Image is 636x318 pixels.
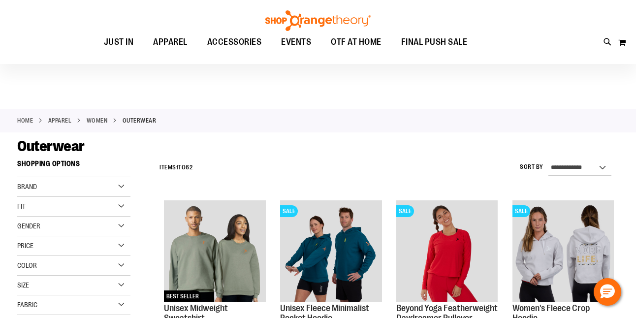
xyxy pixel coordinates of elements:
a: JUST IN [94,31,144,54]
span: BEST SELLER [164,290,201,302]
img: Unisex Fleece Minimalist Pocket Hoodie [280,200,382,302]
a: APPAREL [143,31,197,53]
span: Fit [17,202,26,210]
span: 1 [176,164,179,171]
img: Shop Orangetheory [264,10,372,31]
span: SALE [396,205,414,217]
a: Home [17,116,33,125]
span: SALE [512,205,530,217]
span: Fabric [17,301,37,309]
a: Product image for Beyond Yoga Featherweight Daydreamer PulloverSALE [396,200,498,303]
span: Color [17,261,37,269]
span: Size [17,281,29,289]
strong: Outerwear [123,116,157,125]
span: Price [17,242,33,250]
img: Product image for Beyond Yoga Featherweight Daydreamer Pullover [396,200,498,302]
a: ACCESSORIES [197,31,272,54]
span: EVENTS [281,31,311,53]
label: Sort By [520,163,543,171]
a: WOMEN [87,116,108,125]
span: Outerwear [17,138,85,155]
button: Hello, have a question? Let’s chat. [594,278,621,306]
a: OTF AT HOME [321,31,391,54]
span: JUST IN [104,31,134,53]
img: Product image for Womens Fleece Crop Hoodie [512,200,614,302]
strong: Shopping Options [17,155,130,177]
a: Unisex Fleece Minimalist Pocket HoodieSALE [280,200,382,303]
a: Unisex Midweight SweatshirtBEST SELLER [164,200,265,303]
span: 62 [186,164,192,171]
span: Brand [17,183,37,191]
h2: Items to [159,160,192,175]
img: Unisex Midweight Sweatshirt [164,200,265,302]
a: EVENTS [271,31,321,54]
a: Product image for Womens Fleece Crop HoodieSALE [512,200,614,303]
span: APPAREL [153,31,188,53]
a: APPAREL [48,116,72,125]
span: SALE [280,205,298,217]
a: FINAL PUSH SALE [391,31,477,54]
span: ACCESSORIES [207,31,262,53]
span: Gender [17,222,40,230]
span: FINAL PUSH SALE [401,31,468,53]
span: OTF AT HOME [331,31,382,53]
